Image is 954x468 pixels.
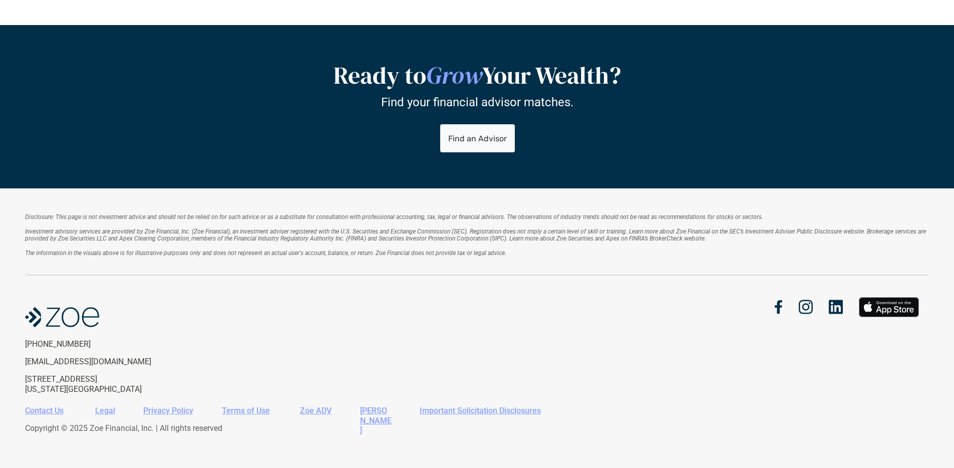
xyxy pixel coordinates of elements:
[420,406,541,415] a: Important Solicitation Disclosures
[448,133,506,143] p: Find an Advisor
[25,339,189,349] p: [PHONE_NUMBER]
[440,124,514,152] a: Find an Advisor
[25,228,927,242] em: Investment advisory services are provided by Zoe Financial, Inc. (Zoe Financial), an investment a...
[227,61,728,90] h2: Ready to Your Wealth?
[25,250,506,257] em: The information in the visuals above is for illustrative purposes only and does not represent an ...
[360,406,392,434] a: [PERSON_NAME]
[25,406,64,415] a: Contact Us
[25,374,189,393] p: [STREET_ADDRESS] [US_STATE][GEOGRAPHIC_DATA]
[300,406,332,415] a: Zoe ADV
[426,59,482,92] em: Grow
[222,406,270,415] a: Terms of Use
[25,213,763,220] em: Disclosure: This page is not investment advice and should not be relied on for such advice or as ...
[381,95,573,109] p: Find your financial advisor matches.
[95,406,115,415] a: Legal
[143,406,193,415] a: Privacy Policy
[25,357,189,366] p: [EMAIL_ADDRESS][DOMAIN_NAME]
[25,423,921,433] p: Copyright © 2025 Zoe Financial, Inc. | All rights reserved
